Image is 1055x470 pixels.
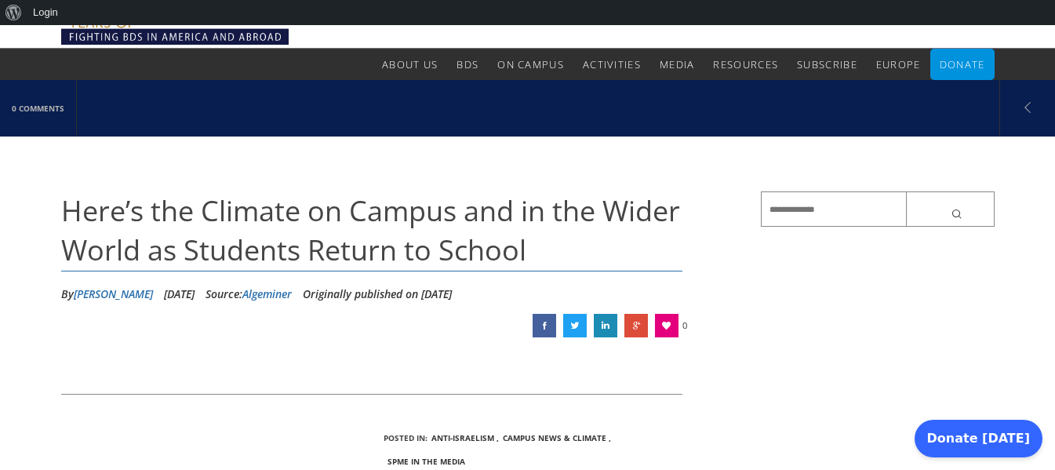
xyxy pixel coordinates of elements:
[164,282,195,306] li: [DATE]
[876,57,921,71] span: Europe
[61,191,680,269] span: Here’s the Climate on Campus and in the Wider World as Students Return to School
[382,57,438,71] span: About Us
[533,314,556,337] a: Here’s the Climate on Campus and in the Wider World as Students Return to School
[206,282,292,306] div: Source:
[497,57,564,71] span: On Campus
[382,49,438,80] a: About Us
[457,57,478,71] span: BDS
[660,49,695,80] a: Media
[876,49,921,80] a: Europe
[563,314,587,337] a: Here’s the Climate on Campus and in the Wider World as Students Return to School
[74,286,153,301] a: [PERSON_NAME]
[713,57,778,71] span: Resources
[387,456,465,467] a: SPME in the Media
[303,282,452,306] li: Originally published on [DATE]
[61,282,153,306] li: By
[940,57,985,71] span: Donate
[660,57,695,71] span: Media
[384,426,427,450] li: Posted In:
[503,432,606,443] a: Campus News & Climate
[797,49,857,80] a: Subscribe
[797,57,857,71] span: Subscribe
[594,314,617,337] a: Here’s the Climate on Campus and in the Wider World as Students Return to School
[583,49,641,80] a: Activities
[497,49,564,80] a: On Campus
[940,49,985,80] a: Donate
[624,314,648,337] a: Here’s the Climate on Campus and in the Wider World as Students Return to School
[431,432,494,443] a: Anti-Israelism
[682,314,687,337] span: 0
[457,49,478,80] a: BDS
[583,57,641,71] span: Activities
[713,49,778,80] a: Resources
[242,286,292,301] a: Algeminer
